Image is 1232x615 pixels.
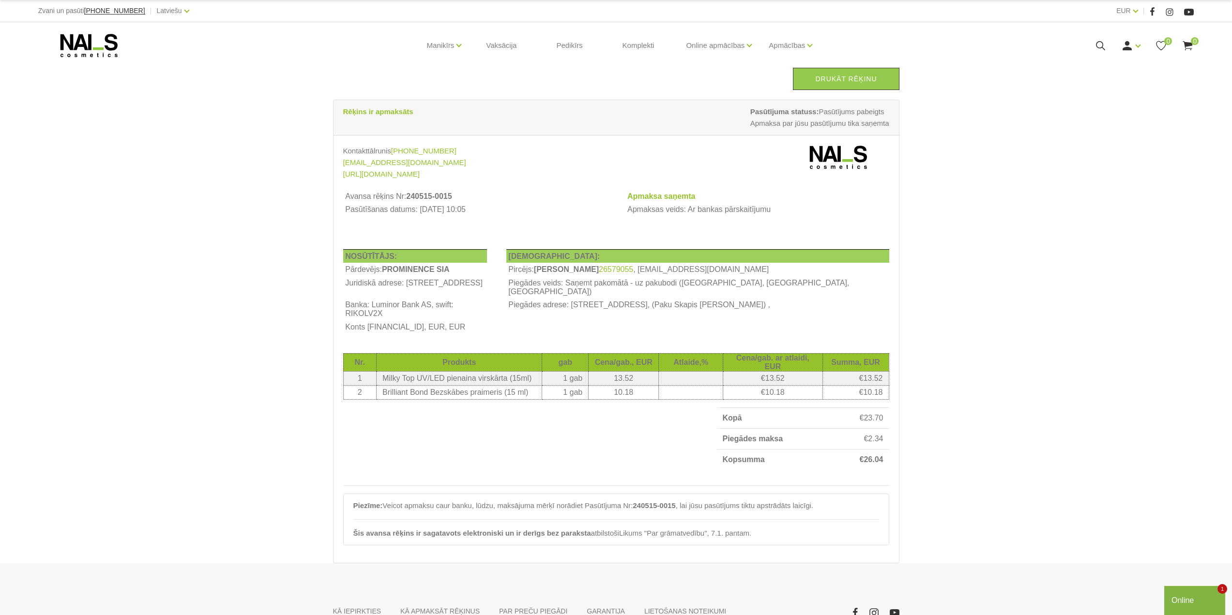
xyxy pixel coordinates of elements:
[1143,5,1145,17] span: |
[506,263,889,276] td: Pircējs: , [EMAIL_ADDRESS][DOMAIN_NAME]
[633,501,675,510] b: 240515-0015
[343,371,376,385] td: 1
[150,5,152,17] span: |
[615,22,662,69] a: Komplekti
[589,353,659,371] th: Cena/gab., EUR
[343,145,609,157] div: Kontakttālrunis
[589,371,659,385] td: 13.52
[723,414,742,422] strong: Kopā
[599,265,633,274] a: 26579055
[659,353,723,371] th: Atlaide,%
[548,22,590,69] a: Pedikīrs
[343,299,487,321] th: Banka: Luminor Bank AS, swift: RIKOLV2X
[864,435,868,443] span: €
[793,68,899,90] a: Drukāt rēķinu
[506,299,889,321] td: Piegādes adrese: [STREET_ADDRESS], (Paku Skapis [PERSON_NAME]) ,
[478,22,524,69] a: Vaksācija
[723,385,822,399] td: €10.18
[353,529,591,537] b: Šis avansa rēķins ir sagatavots elektroniski un ir derīgs bez paraksta
[822,353,889,371] th: Summa, EUR
[769,26,805,65] a: Apmācības
[860,455,864,464] span: €
[723,455,765,464] strong: Kopsumma
[506,276,889,299] td: Piegādes veids: Saņemt pakomātā - uz pakubodi ([GEOGRAPHIC_DATA], [GEOGRAPHIC_DATA], [GEOGRAPHIC_...
[822,371,889,385] td: €13.52
[1053,445,1227,581] iframe: chat widget
[343,385,376,399] td: 2
[506,249,889,263] th: [DEMOGRAPHIC_DATA]:
[750,106,889,129] span: Pasūtījums pabeigts Apmaksa par jūsu pasūtījumu tika saņemta
[542,371,589,385] td: 1 gab
[376,371,542,385] td: Milky Top UV/LED pienaina virskārta (15ml)
[343,263,487,276] td: Pārdevējs:
[627,192,696,200] strong: Apmaksa saņemta
[343,494,889,545] div: Veicot apmaksu caur banku, lūdzu, maksājuma mērķī norādiet Pasūtījuma Nr: , lai jūsu pasūtījums t...
[1164,37,1172,45] span: 0
[1164,584,1227,615] iframe: chat widget
[723,435,783,443] strong: Piegādes maksa
[376,353,542,371] th: Produkts
[38,5,145,17] div: Zvani un pasūti
[343,107,413,116] strong: Rēķins ir apmaksāts
[864,455,883,464] span: 26.04
[822,385,889,399] td: €10.18
[589,385,659,399] td: 10.18
[84,7,145,15] a: [PHONE_NUMBER]
[406,192,452,200] b: 240515-0015
[1182,40,1194,52] a: 0
[353,501,383,510] b: Piezīme:
[376,385,542,399] td: Brilliant Bond Bezskābes praimeris (15 ml)
[343,353,376,371] th: Nr.
[343,320,487,334] th: Konts [FINANCIAL_ID], EUR, EUR
[542,385,589,399] td: 1 gab
[343,168,420,180] a: [URL][DOMAIN_NAME]
[534,265,599,273] b: [PERSON_NAME]
[1191,37,1199,45] span: 0
[619,527,751,539] a: Likums "Par grāmatvedību", 7.1. pantam.
[750,107,819,116] strong: Pasūtījuma statuss:
[343,276,487,299] th: Juridiskā adrese: [STREET_ADDRESS]
[343,203,606,217] td: Pasūtīšanas datums: [DATE] 10:05
[382,265,450,273] b: PROMINENCE SIA
[864,414,883,422] span: 23.70
[343,249,487,263] th: NOSŪTĪTĀJS:
[343,190,606,203] th: Avansa rēķins Nr:
[723,371,822,385] td: €13.52
[1116,5,1131,16] a: EUR
[157,5,182,16] a: Latviešu
[868,435,883,443] span: 2.34
[625,203,889,217] td: Apmaksas veids: Ar bankas pārskaitījumu
[343,216,606,230] td: Avansa rēķins izdrukāts: [DATE] 09:08:13
[391,145,456,157] a: [PHONE_NUMBER]
[343,157,466,168] a: [EMAIL_ADDRESS][DOMAIN_NAME]
[1155,40,1167,52] a: 0
[860,414,864,422] span: €
[723,353,822,371] th: Cena/gab. ar atlaidi, EUR
[686,26,745,65] a: Online apmācības
[427,26,455,65] a: Manikīrs
[542,353,589,371] th: gab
